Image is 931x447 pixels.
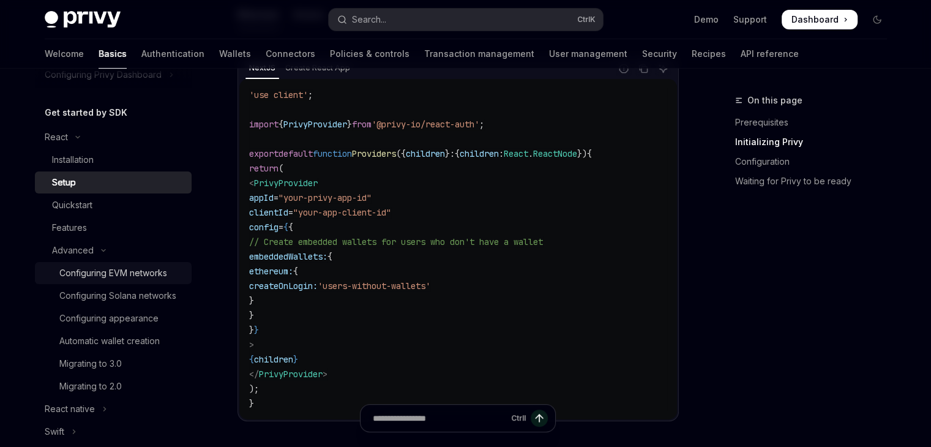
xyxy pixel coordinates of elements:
button: Report incorrect code [616,61,632,77]
div: React [45,130,68,145]
span: { [279,119,283,130]
a: Migrating to 2.0 [35,375,192,397]
a: Demo [694,13,719,26]
a: API reference [741,39,799,69]
span: import [249,119,279,130]
button: Toggle Swift section [35,421,192,443]
span: React [504,148,528,159]
input: Ask a question... [373,405,506,432]
span: ({ [396,148,406,159]
a: Welcome [45,39,84,69]
img: dark logo [45,11,121,28]
span: } [254,325,259,336]
span: } [249,398,254,409]
span: } [293,354,298,365]
a: Configuring Solana networks [35,285,192,307]
a: Automatic wallet creation [35,330,192,352]
a: Dashboard [782,10,858,29]
div: Migrating to 2.0 [59,379,122,394]
span: { [288,222,293,233]
span: = [274,192,279,203]
span: On this page [747,93,802,108]
a: Configuring EVM networks [35,262,192,284]
a: Prerequisites [735,113,897,132]
button: Open search [329,9,603,31]
span: function [313,148,352,159]
span: 'use client' [249,89,308,100]
span: ( [279,163,283,174]
div: Quickstart [52,198,92,212]
a: Transaction management [424,39,534,69]
div: Automatic wallet creation [59,334,160,348]
a: Initializing Privy [735,132,897,152]
button: Toggle React native section [35,398,192,420]
a: Features [35,217,192,239]
span: config [249,222,279,233]
a: Quickstart [35,194,192,216]
button: Toggle Advanced section [35,239,192,261]
span: "your-app-client-id" [293,207,391,218]
span: default [279,148,313,159]
span: '@privy-io/react-auth' [372,119,479,130]
span: { [587,148,592,159]
span: Dashboard [791,13,839,26]
span: ethereum: [249,266,293,277]
span: < [249,178,254,189]
div: Search... [352,12,386,27]
div: Configuring appearance [59,311,159,326]
span: ; [479,119,484,130]
div: Swift [45,424,64,439]
div: Installation [52,152,94,167]
span: = [288,207,293,218]
span: = [279,222,283,233]
span: embeddedWallets: [249,251,327,262]
div: Setup [52,175,76,190]
span: children [254,354,293,365]
span: appId [249,192,274,203]
a: Waiting for Privy to be ready [735,171,897,191]
span: "your-privy-app-id" [279,192,372,203]
span: return [249,163,279,174]
div: Features [52,220,87,235]
span: : [499,148,504,159]
span: { [327,251,332,262]
a: Migrating to 3.0 [35,353,192,375]
span: from [352,119,372,130]
a: Basics [99,39,127,69]
a: Connectors [266,39,315,69]
span: }) [577,148,587,159]
span: children [406,148,445,159]
div: Configuring Solana networks [59,288,176,303]
div: Configuring EVM networks [59,266,167,280]
a: Setup [35,171,192,193]
a: Support [733,13,767,26]
a: Authentication [141,39,204,69]
a: Security [642,39,677,69]
span: PrivyProvider [254,178,318,189]
span: export [249,148,279,159]
span: createOnLogin: [249,280,318,291]
a: Policies & controls [330,39,409,69]
a: Recipes [692,39,726,69]
a: Configuring appearance [35,307,192,329]
span: } [347,119,352,130]
div: Advanced [52,243,94,258]
span: ; [308,89,313,100]
span: { [293,266,298,277]
span: </ [249,369,259,380]
span: } [249,310,254,321]
span: Providers [352,148,396,159]
a: Wallets [219,39,251,69]
button: Toggle dark mode [867,10,887,29]
span: . [528,148,533,159]
span: PrivyProvider [259,369,323,380]
button: Ask AI [655,61,671,77]
span: } [445,148,450,159]
div: Migrating to 3.0 [59,356,122,371]
span: ); [249,383,259,394]
span: } [249,295,254,306]
button: Send message [531,410,548,427]
span: PrivyProvider [283,119,347,130]
span: { [455,148,460,159]
div: React native [45,402,95,416]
